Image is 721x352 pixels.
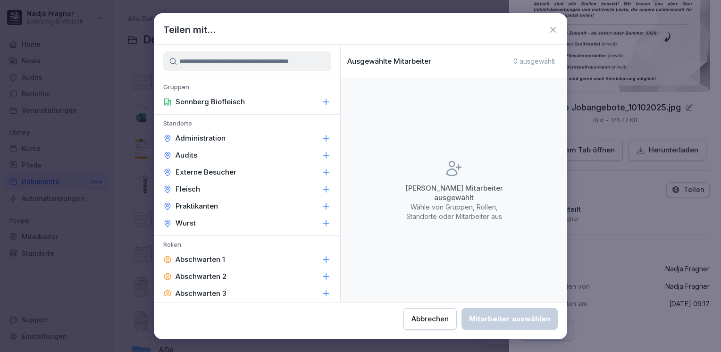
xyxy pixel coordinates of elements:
p: Administration [176,134,226,143]
h1: Teilen mit... [163,23,216,37]
p: Fleisch [176,184,200,194]
p: Standorte [154,119,340,130]
p: Externe Besucher [176,168,236,177]
button: Abbrechen [403,308,457,330]
p: Ausgewählte Mitarbeiter [347,57,431,66]
p: Abschwarten 2 [176,272,226,281]
p: Gruppen [154,83,340,93]
p: Wurst [176,218,196,228]
p: Praktikanten [176,201,218,211]
p: [PERSON_NAME] Mitarbeiter ausgewählt [397,184,511,202]
p: 0 ausgewählt [513,57,555,66]
div: Mitarbeiter auswählen [469,314,550,324]
div: Abbrechen [411,314,449,324]
p: Sonnberg Biofleisch [176,97,245,107]
p: Abschwarten 3 [176,289,226,298]
button: Mitarbeiter auswählen [461,308,558,330]
p: Wähle von Gruppen, Rollen, Standorte oder Mitarbeiter aus [397,202,511,221]
p: Abschwarten 1 [176,255,225,264]
p: Audits [176,151,197,160]
p: Rollen [154,241,340,251]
